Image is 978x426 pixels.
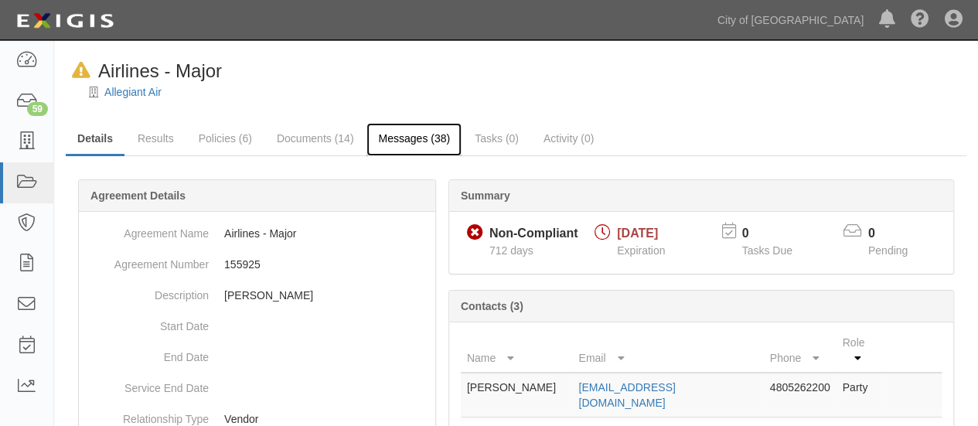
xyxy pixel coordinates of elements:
[90,189,186,202] b: Agreement Details
[85,373,209,396] dt: Service End Date
[85,311,209,334] dt: Start Date
[617,244,665,257] span: Expiration
[710,5,871,36] a: City of [GEOGRAPHIC_DATA]
[461,373,573,417] td: [PERSON_NAME]
[764,329,837,373] th: Phone
[868,225,927,243] p: 0
[489,244,533,257] span: Since 09/29/2023
[461,329,573,373] th: Name
[72,63,90,79] i: In Default since 07/03/2025
[126,123,186,154] a: Results
[617,227,658,240] span: [DATE]
[12,7,118,35] img: logo-5460c22ac91f19d4615b14bd174203de0afe785f0fc80cf4dbbc73dc1793850b.png
[461,300,523,312] b: Contacts (3)
[66,58,222,84] div: Airlines - Major
[85,249,209,272] dt: Agreement Number
[463,123,530,154] a: Tasks (0)
[836,373,880,417] td: Party
[85,342,209,365] dt: End Date
[572,329,763,373] th: Email
[741,225,811,243] p: 0
[868,244,908,257] span: Pending
[85,218,429,249] dd: Airlines - Major
[66,123,124,156] a: Details
[467,225,483,241] i: Non-Compliant
[85,280,209,303] dt: Description
[461,189,510,202] b: Summary
[764,373,837,417] td: 4805262200
[489,225,578,243] div: Non-Compliant
[85,249,429,280] dd: 155925
[532,123,605,154] a: Activity (0)
[265,123,366,154] a: Documents (14)
[741,244,792,257] span: Tasks Due
[104,86,162,98] a: Allegiant Air
[187,123,264,154] a: Policies (6)
[836,329,880,373] th: Role
[98,60,222,81] span: Airlines - Major
[224,288,429,303] p: [PERSON_NAME]
[911,11,929,29] i: Help Center - Complianz
[85,218,209,241] dt: Agreement Name
[578,381,675,409] a: [EMAIL_ADDRESS][DOMAIN_NAME]
[366,123,462,156] a: Messages (38)
[27,102,48,116] div: 59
